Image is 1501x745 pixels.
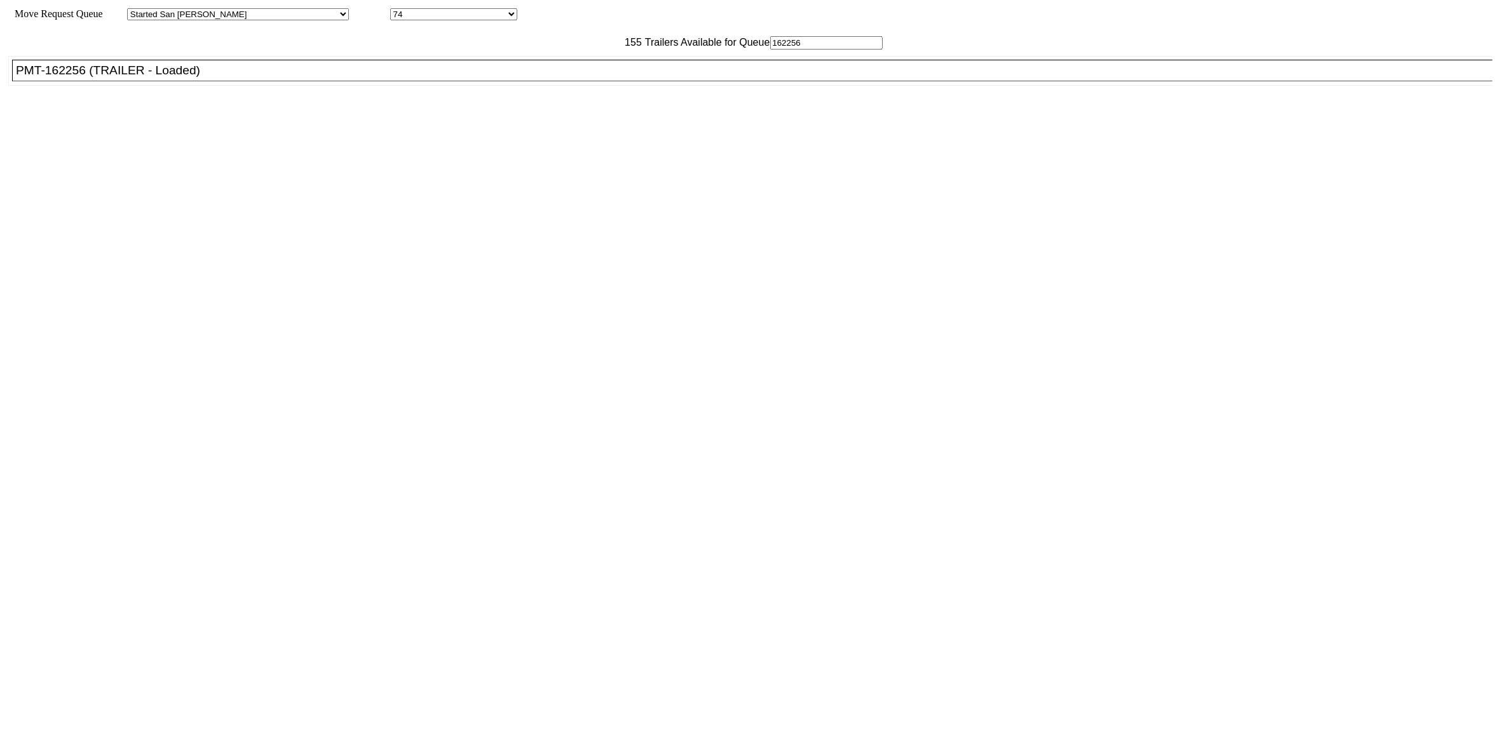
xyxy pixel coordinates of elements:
[16,64,1500,77] div: PMT-162256 (TRAILER - Loaded)
[618,37,642,48] span: 155
[642,37,770,48] span: Trailers Available for Queue
[105,8,125,19] span: Area
[8,8,103,19] span: Move Request Queue
[351,8,388,19] span: Location
[770,36,883,50] input: Filter Available Trailers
